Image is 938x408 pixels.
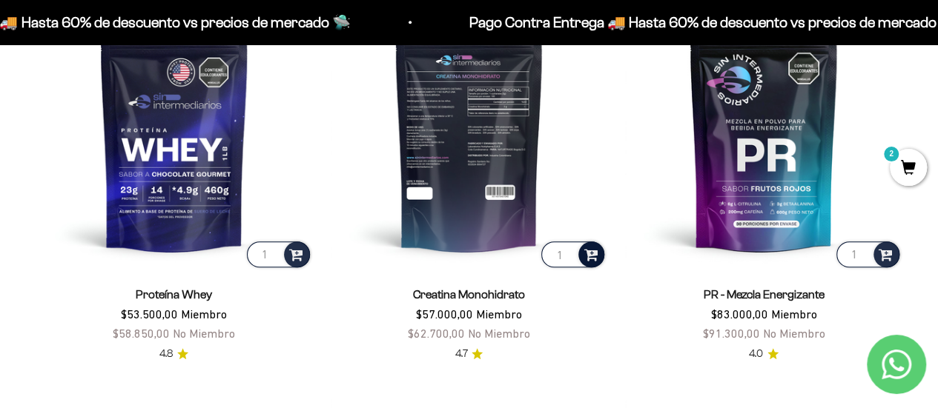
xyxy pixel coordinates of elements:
a: 2 [890,161,927,177]
a: PR - Mezcla Energizante [704,288,825,301]
span: No Miembro [173,327,235,340]
span: Miembro [771,307,817,321]
span: $58.850,00 [113,327,170,340]
a: Proteína Whey [136,288,212,301]
span: $53.500,00 [121,307,178,321]
span: No Miembro [468,327,530,340]
span: $62.700,00 [408,327,465,340]
span: 4.8 [159,346,173,362]
span: 4.0 [749,346,763,362]
a: 4.04.0 de 5.0 estrellas [749,346,779,362]
a: 4.84.8 de 5.0 estrellas [159,346,188,362]
span: No Miembro [763,327,825,340]
span: $91.300,00 [703,327,760,340]
span: $57.000,00 [416,307,473,321]
mark: 2 [882,145,900,163]
span: Miembro [476,307,522,321]
span: 4.7 [455,346,467,362]
a: Creatina Monohidrato [413,288,525,301]
a: 4.74.7 de 5.0 estrellas [455,346,483,362]
span: $83.000,00 [711,307,768,321]
span: Miembro [181,307,227,321]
